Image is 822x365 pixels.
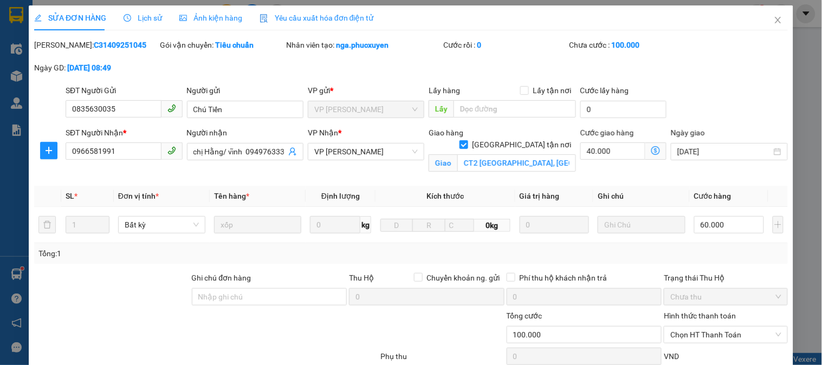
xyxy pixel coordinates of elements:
[41,146,57,155] span: plus
[612,41,640,49] b: 100.000
[286,39,442,51] div: Nhân viên tạo:
[349,273,374,282] span: Thu Hộ
[429,86,461,95] span: Lấy hàng
[664,272,787,284] div: Trạng thái Thu Hộ
[520,216,590,233] input: 0
[66,127,182,139] div: SĐT Người Nhận
[569,39,693,51] div: Chưa cước :
[125,217,199,233] span: Bất kỳ
[664,311,736,320] label: Hình thức thanh toán
[474,219,510,232] span: 0kg
[444,39,567,51] div: Cước rồi :
[260,14,374,22] span: Yêu cầu xuất hóa đơn điện tử
[34,14,106,22] span: SỬA ĐƠN HÀNG
[429,128,464,137] span: Giao hàng
[468,139,576,151] span: [GEOGRAPHIC_DATA] tận nơi
[477,41,482,49] b: 0
[774,16,782,24] span: close
[118,192,159,200] span: Đơn vị tính
[167,104,176,113] span: phone
[214,216,301,233] input: VD: Bàn, Ghế
[670,289,781,305] span: Chưa thu
[412,219,445,232] input: R
[314,144,418,160] span: VP Dương Đình Nghệ
[458,154,576,172] input: Giao tận nơi
[429,100,454,118] span: Lấy
[214,192,249,200] span: Tên hàng
[66,192,74,200] span: SL
[671,128,705,137] label: Ngày giao
[773,216,784,233] button: plus
[192,273,251,282] label: Ghi chú đơn hàng
[763,5,793,36] button: Close
[34,39,158,51] div: [PERSON_NAME]:
[40,142,57,159] button: plus
[580,101,667,118] input: Cước lấy hàng
[260,14,268,23] img: icon
[423,272,504,284] span: Chuyển khoản ng. gửi
[360,216,371,233] span: kg
[94,41,146,49] b: C31409251045
[179,14,242,22] span: Ảnh kiện hàng
[677,146,771,158] input: Ngày giao
[124,14,162,22] span: Lịch sử
[160,39,284,51] div: Gói vận chuyển:
[694,192,732,200] span: Cước hàng
[515,272,612,284] span: Phí thu hộ khách nhận trả
[529,84,576,96] span: Lấy tận nơi
[580,142,646,160] input: Cước giao hàng
[520,192,560,200] span: Giá trị hàng
[34,62,158,74] div: Ngày GD:
[167,146,176,155] span: phone
[651,146,660,155] span: dollar-circle
[380,219,413,232] input: D
[187,84,303,96] div: Người gửi
[216,41,254,49] b: Tiêu chuẩn
[308,84,424,96] div: VP gửi
[664,352,679,361] span: VND
[192,288,347,305] input: Ghi chú đơn hàng
[34,14,42,22] span: edit
[426,192,464,200] span: Kích thước
[288,147,297,156] span: user-add
[314,101,418,118] span: VP Hạ Long
[38,216,56,233] button: delete
[445,219,474,232] input: C
[187,127,303,139] div: Người nhận
[179,14,187,22] span: picture
[38,247,318,259] div: Tổng: 1
[66,84,182,96] div: SĐT Người Gửi
[598,216,685,233] input: Ghi Chú
[321,192,360,200] span: Định lượng
[594,186,690,207] th: Ghi chú
[454,100,576,118] input: Dọc đường
[507,311,542,320] span: Tổng cước
[580,86,629,95] label: Cước lấy hàng
[308,128,338,137] span: VP Nhận
[124,14,131,22] span: clock-circle
[580,128,634,137] label: Cước giao hàng
[670,327,781,343] span: Chọn HT Thanh Toán
[67,63,111,72] b: [DATE] 08:49
[429,154,458,172] span: Giao
[336,41,389,49] b: nga.phucxuyen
